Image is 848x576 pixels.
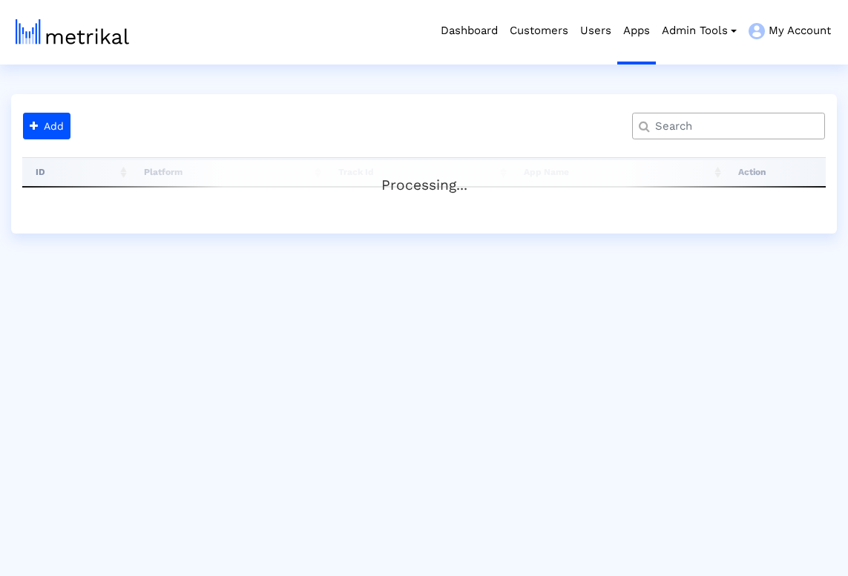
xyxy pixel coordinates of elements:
button: Add [23,113,70,139]
th: ID [22,157,131,187]
th: App Name [510,157,725,187]
div: Processing... [22,160,826,190]
input: Search [645,119,819,134]
img: my-account-menu-icon.png [749,23,765,39]
th: Track Id [325,157,510,187]
th: Platform [131,157,325,187]
img: metrical-logo-light.png [16,19,129,44]
th: Action [725,157,826,187]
